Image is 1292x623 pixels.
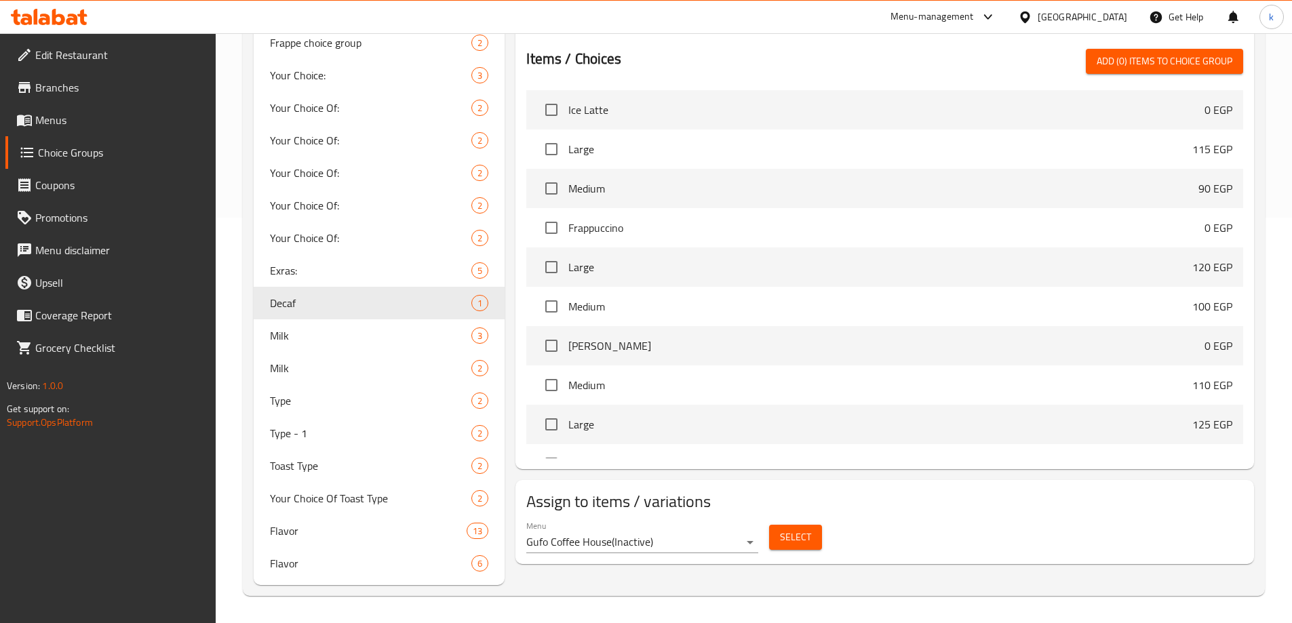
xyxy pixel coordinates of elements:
div: Milk3 [254,319,505,352]
span: 2 [472,427,488,440]
span: Frappe choice group [270,35,472,51]
span: Select choice [537,410,566,439]
button: Add (0) items to choice group [1086,49,1243,74]
span: k [1269,9,1274,24]
span: Exras: [270,262,472,279]
div: Menu-management [890,9,974,25]
div: Exras:5 [254,254,505,287]
div: Choices [471,360,488,376]
a: Edit Restaurant [5,39,216,71]
span: Your Choice Of: [270,100,472,116]
div: Choices [471,393,488,409]
span: Choice Groups [38,144,205,161]
span: Get support on: [7,400,69,418]
a: Menu disclaimer [5,234,216,266]
p: 0 EGP [1205,102,1232,118]
span: 1 [472,297,488,310]
div: Gufo Coffee House(Inactive) [526,531,758,553]
p: 115 EGP [1192,141,1232,157]
span: Your Choice Of: [270,197,472,214]
div: Type2 [254,384,505,417]
span: Upsell [35,275,205,291]
span: Ice Spanish Latte [568,456,1205,472]
span: Add (0) items to choice group [1097,53,1232,70]
span: Your Choice Of: [270,132,472,148]
span: Promotions [35,209,205,226]
span: Frappuccino [568,220,1205,236]
div: Choices [471,35,488,51]
p: 0 EGP [1205,220,1232,236]
div: Milk2 [254,352,505,384]
p: 0 EGP [1205,456,1232,472]
p: 110 EGP [1192,377,1232,393]
p: 100 EGP [1192,298,1232,315]
span: Select choice [537,174,566,203]
span: Select choice [537,96,566,124]
div: Your Choice Of:2 [254,222,505,254]
div: Choices [471,425,488,441]
span: Large [568,416,1192,433]
div: Decaf1 [254,287,505,319]
a: Upsell [5,266,216,299]
a: Coverage Report [5,299,216,331]
div: Choices [471,165,488,181]
a: Support.OpsPlatform [7,414,93,431]
span: Milk [270,360,472,376]
span: Your Choice Of: [270,165,472,181]
div: Flavor6 [254,547,505,580]
p: 125 EGP [1192,416,1232,433]
span: 2 [472,460,488,473]
span: [PERSON_NAME] [568,338,1205,354]
span: Select choice [537,331,566,360]
span: 3 [472,329,488,342]
span: Branches [35,79,205,96]
span: Ice Latte [568,102,1205,118]
p: 90 EGP [1198,180,1232,197]
div: Choices [471,458,488,474]
span: 13 [467,525,488,538]
span: Type [270,393,472,409]
h2: Items / Choices [526,49,621,69]
div: Type - 12 [254,417,505,449]
span: 2 [472,102,488,115]
h2: Assign to items / variations [526,491,1243,513]
div: [GEOGRAPHIC_DATA] [1038,9,1127,24]
span: 2 [472,134,488,147]
div: Your Choice Of Toast Type2 [254,482,505,515]
div: Toast Type2 [254,449,505,482]
div: Choices [471,230,488,246]
span: Large [568,259,1192,275]
span: Select choice [537,449,566,478]
div: Choices [471,327,488,344]
div: Frappe choice group2 [254,26,505,59]
span: 5 [472,264,488,277]
span: Coverage Report [35,307,205,323]
span: 2 [472,362,488,375]
div: Your Choice Of:2 [254,189,505,222]
span: Flavor [270,555,472,571]
div: Your Choice Of:2 [254,92,505,124]
span: Coupons [35,177,205,193]
span: Menu disclaimer [35,242,205,258]
div: Choices [471,100,488,116]
span: Your Choice Of Toast Type [270,490,472,506]
span: Medium [568,377,1192,393]
div: Flavor13 [254,515,505,547]
span: 2 [472,232,488,245]
span: 2 [472,37,488,49]
span: Select [780,529,811,546]
label: Menu [526,522,546,530]
div: Choices [471,490,488,506]
p: 120 EGP [1192,259,1232,275]
div: Choices [471,555,488,571]
span: 3 [472,69,488,82]
span: Edit Restaurant [35,47,205,63]
a: Menus [5,104,216,136]
span: Type - 1 [270,425,472,441]
span: Select choice [537,371,566,399]
span: Grocery Checklist [35,340,205,356]
a: Branches [5,71,216,104]
a: Choice Groups [5,136,216,169]
span: 2 [472,199,488,212]
a: Coupons [5,169,216,201]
